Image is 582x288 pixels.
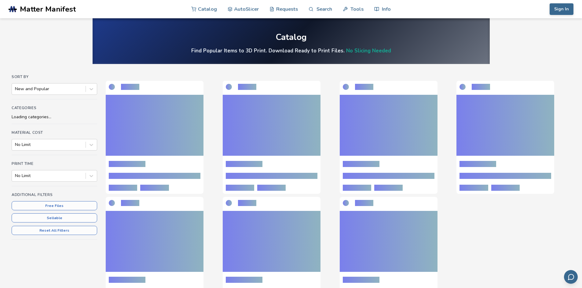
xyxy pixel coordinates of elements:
[12,115,97,119] div: Loading categories...
[15,87,16,91] input: New and Popular
[12,75,97,79] h4: Sort By
[12,201,97,210] button: Free Files
[276,33,307,42] div: Catalog
[12,162,97,166] h4: Print Time
[12,130,97,135] h4: Material Cost
[15,142,16,147] input: No Limit
[564,270,578,284] button: Send feedback via email
[346,47,391,54] a: No Slicing Needed
[12,213,97,222] button: Sellable
[15,173,16,178] input: No Limit
[20,5,76,13] span: Matter Manifest
[12,226,97,235] button: Reset All Filters
[12,106,97,110] h4: Categories
[550,3,573,15] button: Sign In
[12,193,97,197] h4: Additional Filters
[191,47,391,54] h4: Find Popular Items to 3D Print. Download Ready to Print Files.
